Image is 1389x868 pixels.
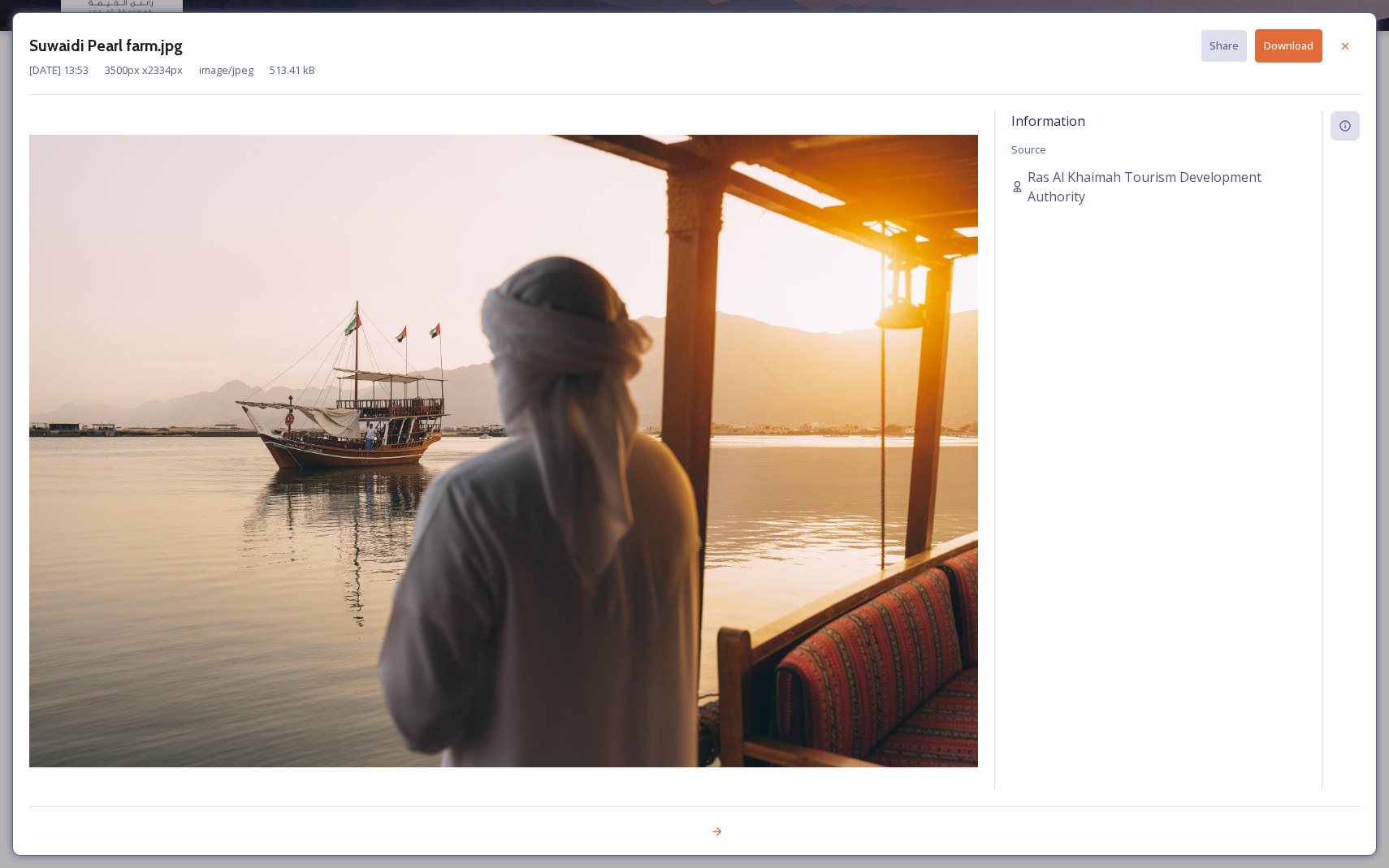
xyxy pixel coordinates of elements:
span: image/jpeg [199,63,253,78]
span: Information [1011,112,1085,130]
img: B1B0AE4B-85CC-4351-BE0EDDCB9A7159D9.jpg [29,135,978,767]
button: Download [1255,29,1322,63]
span: 3500 px x 2334 px [105,63,183,78]
span: Ras Al Khaimah Tourism Development Authority [1028,167,1305,206]
h3: Suwaidi Pearl farm.jpg [29,34,183,58]
span: 513.41 kB [270,63,315,78]
button: Share [1201,30,1247,62]
span: [DATE] 13:53 [29,63,89,78]
span: Source [1011,142,1046,157]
